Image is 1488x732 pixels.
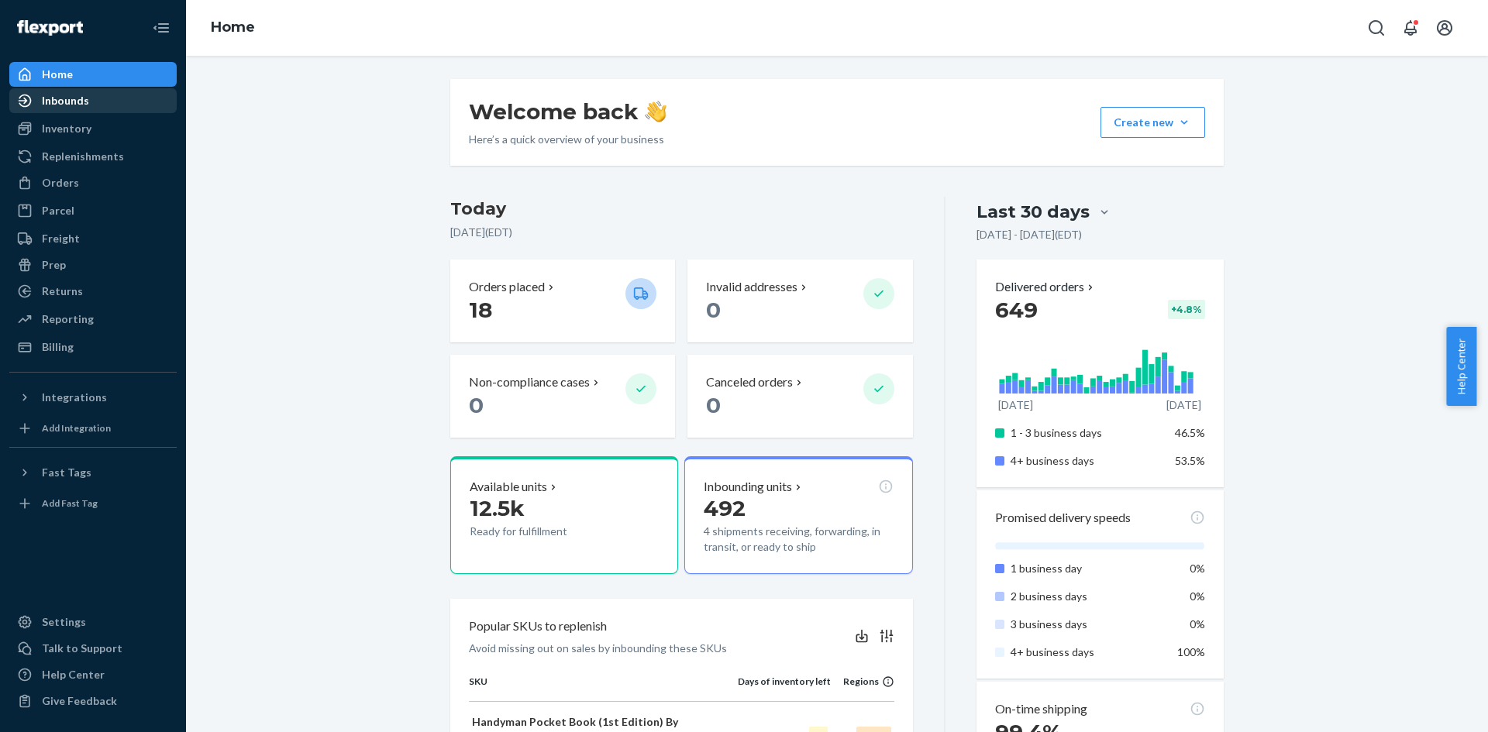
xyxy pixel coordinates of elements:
div: Talk to Support [42,641,122,656]
a: Add Integration [9,416,177,441]
button: Invalid addresses 0 [687,259,912,342]
p: On-time shipping [995,700,1087,718]
div: Give Feedback [42,693,117,709]
p: Canceled orders [706,373,793,391]
button: Open account menu [1429,12,1460,43]
div: Fast Tags [42,465,91,480]
span: 0% [1190,617,1205,631]
a: Settings [9,610,177,634]
p: 3 business days [1011,617,1163,632]
p: [DATE] [998,397,1033,413]
span: 18 [469,297,492,323]
a: Orders [9,170,177,195]
button: Open Search Box [1361,12,1392,43]
div: Reporting [42,311,94,327]
a: Prep [9,253,177,277]
a: Home [9,62,177,87]
span: 0 [469,392,484,418]
button: Available units12.5kReady for fulfillment [450,456,678,574]
div: Freight [42,231,80,246]
div: Add Fast Tag [42,497,98,510]
p: 4+ business days [1011,453,1163,469]
button: Fast Tags [9,460,177,485]
div: Inbounds [42,93,89,108]
a: Help Center [9,662,177,687]
button: Give Feedback [9,689,177,713]
div: Add Integration [42,421,111,435]
img: Flexport logo [17,20,83,36]
div: Help Center [42,667,105,682]
ol: breadcrumbs [198,5,267,50]
h3: Today [450,197,913,222]
span: 492 [704,495,746,521]
span: 0 [706,392,721,418]
p: Invalid addresses [706,278,797,296]
span: 53.5% [1175,454,1205,467]
div: Inventory [42,121,91,136]
p: Orders placed [469,278,545,296]
button: Delivered orders [995,278,1097,296]
p: 1 business day [1011,561,1163,576]
button: Non-compliance cases 0 [450,355,675,438]
button: Close Navigation [146,12,177,43]
p: Here’s a quick overview of your business [469,132,666,147]
p: 4+ business days [1011,644,1163,660]
img: hand-wave emoji [645,101,666,122]
span: 100% [1177,645,1205,658]
a: Talk to Support [9,636,177,661]
button: Canceled orders 0 [687,355,912,438]
th: SKU [469,675,738,701]
button: Inbounding units4924 shipments receiving, forwarding, in transit, or ready to ship [684,456,912,574]
p: [DATE] ( EDT ) [450,225,913,240]
th: Days of inventory left [738,675,831,701]
div: Billing [42,339,74,355]
div: Returns [42,284,83,299]
span: 12.5k [470,495,525,521]
p: 4 shipments receiving, forwarding, in transit, or ready to ship [704,524,893,555]
div: Parcel [42,203,74,218]
span: 649 [995,297,1038,323]
div: Orders [42,175,79,191]
div: Last 30 days [976,200,1090,224]
span: 0% [1190,589,1205,603]
p: Ready for fulfillment [470,524,613,539]
button: Orders placed 18 [450,259,675,342]
p: [DATE] [1166,397,1201,413]
p: Avoid missing out on sales by inbounding these SKUs [469,641,727,656]
div: + 4.8 % [1168,300,1205,319]
p: [DATE] - [DATE] ( EDT ) [976,227,1082,242]
span: 0% [1190,562,1205,575]
a: Parcel [9,198,177,223]
div: Integrations [42,390,107,405]
a: Returns [9,279,177,304]
a: Reporting [9,307,177,332]
a: Inbounds [9,88,177,113]
div: Home [42,67,73,82]
p: Promised delivery speeds [995,509,1131,527]
button: Integrations [9,385,177,410]
a: Replenishments [9,144,177,169]
span: 46.5% [1175,426,1205,439]
a: Add Fast Tag [9,491,177,516]
p: 1 - 3 business days [1011,425,1163,441]
a: Home [211,19,255,36]
a: Inventory [9,116,177,141]
div: Prep [42,257,66,273]
div: Settings [42,614,86,630]
p: Popular SKUs to replenish [469,617,607,635]
button: Open notifications [1395,12,1426,43]
span: 0 [706,297,721,323]
button: Help Center [1446,327,1476,406]
button: Create new [1100,107,1205,138]
p: Non-compliance cases [469,373,590,391]
p: Available units [470,478,547,496]
p: 2 business days [1011,589,1163,604]
h1: Welcome back [469,98,666,125]
p: Inbounding units [704,478,792,496]
a: Freight [9,226,177,251]
div: Regions [831,675,894,688]
a: Billing [9,335,177,359]
div: Replenishments [42,149,124,164]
